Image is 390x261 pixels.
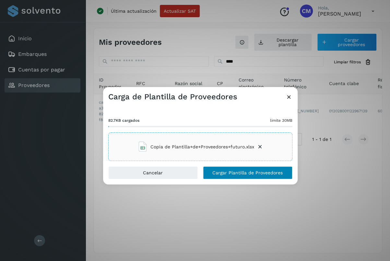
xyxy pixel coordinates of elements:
span: Cancelar [143,170,163,175]
button: Cargar Plantilla de Proveedores [203,166,292,179]
button: Cancelar [108,166,198,179]
span: 82.7KB cargados [108,118,139,123]
span: Copia de Plantilla+de+Proveedores+futuro.xlsx [150,143,254,150]
span: Cargar Plantilla de Proveedores [212,170,283,175]
h3: Carga de Plantilla de Proveedores [108,92,237,102]
span: límite 30MB [270,118,292,123]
